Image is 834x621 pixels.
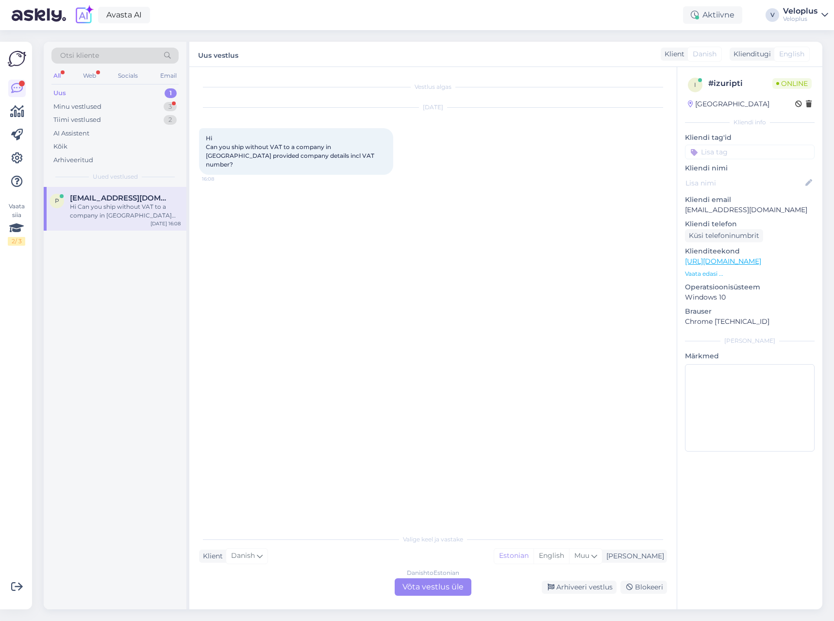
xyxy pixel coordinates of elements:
[150,220,181,227] div: [DATE] 16:08
[494,549,534,563] div: Estonian
[165,88,177,98] div: 1
[116,69,140,82] div: Socials
[685,336,815,345] div: [PERSON_NAME]
[93,172,138,181] span: Uued vestlused
[783,15,817,23] div: Veloplus
[53,88,66,98] div: Uus
[602,551,664,561] div: [PERSON_NAME]
[685,229,763,242] div: Küsi telefoninumbrit
[164,102,177,112] div: 3
[685,145,815,159] input: Lisa tag
[685,163,815,173] p: Kliendi nimi
[685,118,815,127] div: Kliendi info
[395,578,471,596] div: Võta vestlus üle
[685,257,761,266] a: [URL][DOMAIN_NAME]
[693,49,717,59] span: Danish
[694,81,696,88] span: i
[685,178,803,188] input: Lisa nimi
[158,69,179,82] div: Email
[688,99,769,109] div: [GEOGRAPHIC_DATA]
[198,48,238,61] label: Uus vestlus
[708,78,772,89] div: # izuripti
[53,115,101,125] div: Tiimi vestlused
[779,49,804,59] span: English
[53,129,89,138] div: AI Assistent
[8,202,25,246] div: Vaata siia
[574,551,589,560] span: Muu
[206,134,376,168] span: Hi Can you ship without VAT to a company in [GEOGRAPHIC_DATA] provided company details incl VAT n...
[772,78,812,89] span: Online
[766,8,779,22] div: V
[685,219,815,229] p: Kliendi telefon
[683,6,742,24] div: Aktiivne
[231,551,255,561] span: Danish
[51,69,63,82] div: All
[685,306,815,317] p: Brauser
[8,50,26,68] img: Askly Logo
[685,292,815,302] p: Windows 10
[783,7,817,15] div: Veloplus
[53,142,67,151] div: Kõik
[8,237,25,246] div: 2 / 3
[81,69,98,82] div: Web
[407,569,459,577] div: Danish to Estonian
[70,202,181,220] div: Hi Can you ship without VAT to a company in [GEOGRAPHIC_DATA] provided company details incl VAT n...
[164,115,177,125] div: 2
[55,197,59,204] span: p
[685,317,815,327] p: Chrome [TECHNICAL_ID]
[53,155,93,165] div: Arhiveeritud
[685,195,815,205] p: Kliendi email
[783,7,828,23] a: VeloplusVeloplus
[685,269,815,278] p: Vaata edasi ...
[199,535,667,544] div: Valige keel ja vastake
[202,175,238,183] span: 16:08
[534,549,569,563] div: English
[199,551,223,561] div: Klient
[98,7,150,23] a: Avasta AI
[661,49,684,59] div: Klient
[685,205,815,215] p: [EMAIL_ADDRESS][DOMAIN_NAME]
[199,83,667,91] div: Vestlus algas
[542,581,617,594] div: Arhiveeri vestlus
[199,103,667,112] div: [DATE]
[60,50,99,61] span: Otsi kliente
[70,194,171,202] span: pallej@gmail.com
[53,102,101,112] div: Minu vestlused
[620,581,667,594] div: Blokeeri
[685,133,815,143] p: Kliendi tag'id
[730,49,771,59] div: Klienditugi
[685,282,815,292] p: Operatsioonisüsteem
[74,5,94,25] img: explore-ai
[685,246,815,256] p: Klienditeekond
[685,351,815,361] p: Märkmed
